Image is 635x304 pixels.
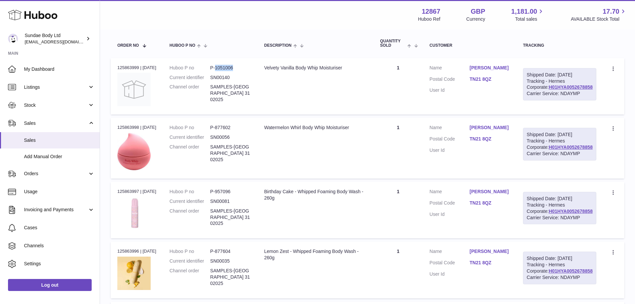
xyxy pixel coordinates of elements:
span: Huboo P no [170,43,195,48]
span: Sales [24,120,88,126]
div: Tracking [523,43,596,48]
strong: 12867 [422,7,440,16]
div: 125863996 | [DATE] [117,248,156,254]
dd: P-877602 [210,124,251,131]
span: Channels [24,243,95,249]
dd: P-957096 [210,189,251,195]
dt: Postal Code [430,260,470,268]
span: Total sales [515,16,545,22]
span: AVAILABLE Stock Total [571,16,627,22]
span: Sales [24,137,95,143]
dt: User Id [430,147,470,154]
span: Settings [24,261,95,267]
a: TN21 8QZ [470,76,510,82]
a: [PERSON_NAME] [470,124,510,131]
dt: Huboo P no [170,248,210,255]
a: H01HYA0052678858 [549,209,593,214]
div: Birthday Cake - Whipped Foaming Body Wash - 260g [264,189,367,201]
span: Add Manual Order [24,154,95,160]
div: Carrier Service: NDAYMP [527,90,593,97]
td: 1 [373,242,423,298]
div: 125863999 | [DATE] [117,65,156,71]
img: 128671710438490.jpg [117,257,151,290]
span: My Dashboard [24,66,95,72]
dt: Current identifier [170,198,210,205]
dd: SN00035 [210,258,251,264]
div: 125863998 | [DATE] [117,124,156,130]
dt: Current identifier [170,134,210,140]
dt: Postal Code [430,76,470,84]
dt: Huboo P no [170,124,210,131]
dt: Current identifier [170,258,210,264]
div: Tracking - Hermes Corporate: [523,68,596,101]
dd: SN00081 [210,198,251,205]
span: 17.70 [603,7,619,16]
span: Stock [24,102,88,108]
dt: Name [430,65,470,73]
div: Carrier Service: NDAYMP [527,274,593,281]
span: [EMAIL_ADDRESS][DOMAIN_NAME] [25,39,98,44]
dt: User Id [430,211,470,218]
dt: Name [430,124,470,132]
td: 1 [373,182,423,238]
dt: Channel order [170,208,210,227]
dt: User Id [430,87,470,93]
div: Carrier Service: NDAYMP [527,215,593,221]
a: TN21 8QZ [470,200,510,206]
span: Description [264,43,291,48]
dt: Postal Code [430,200,470,208]
dt: Huboo P no [170,65,210,71]
div: Lemon Zest - Whipped Foaming Body Wash - 260g [264,248,367,261]
a: Log out [8,279,92,291]
dt: Huboo P no [170,189,210,195]
dd: SN00056 [210,134,251,140]
div: Carrier Service: NDAYMP [527,150,593,157]
dt: Name [430,189,470,197]
div: Watermelon Whirl Body Whip Moisturiser [264,124,367,131]
span: Quantity Sold [380,39,406,48]
img: no-photo.jpg [117,73,151,106]
a: H01HYA0052678858 [549,144,593,150]
div: Shipped Date: [DATE] [527,255,593,262]
div: Velvety Vanilla Body Whip Moisturiser [264,65,367,71]
img: 128671710437887.jpg [117,197,151,230]
dt: Current identifier [170,74,210,81]
img: internalAdmin-12867@internal.huboo.com [8,34,18,44]
div: 125863997 | [DATE] [117,189,156,195]
dt: User Id [430,271,470,277]
a: TN21 8QZ [470,136,510,142]
div: Shipped Date: [DATE] [527,131,593,138]
dd: SAMPLES-[GEOGRAPHIC_DATA] 3102025 [210,268,251,287]
div: Tracking - Hermes Corporate: [523,192,596,225]
strong: GBP [471,7,485,16]
a: TN21 8QZ [470,260,510,266]
dd: SN00140 [210,74,251,81]
a: [PERSON_NAME] [470,248,510,255]
span: Usage [24,189,95,195]
dd: P-1051006 [210,65,251,71]
dt: Channel order [170,144,210,163]
span: Order No [117,43,139,48]
td: 1 [373,118,423,179]
dt: Postal Code [430,136,470,144]
img: 128671710438932.jpg [117,133,151,170]
span: Listings [24,84,88,90]
dt: Name [430,248,470,256]
div: Shipped Date: [DATE] [527,72,593,78]
dt: Channel order [170,268,210,287]
dd: SAMPLES-[GEOGRAPHIC_DATA] 3102025 [210,144,251,163]
div: Currency [466,16,485,22]
dd: P-877604 [210,248,251,255]
div: Sundae Body Ltd [25,32,85,45]
span: 1,181.00 [511,7,537,16]
dd: SAMPLES-[GEOGRAPHIC_DATA] 3102025 [210,208,251,227]
div: Customer [430,43,510,48]
span: Cases [24,225,95,231]
a: H01HYA0052678858 [549,84,593,90]
div: Tracking - Hermes Corporate: [523,128,596,161]
span: Orders [24,171,88,177]
a: H01HYA0052678858 [549,268,593,274]
div: Huboo Ref [418,16,440,22]
a: [PERSON_NAME] [470,65,510,71]
dt: Channel order [170,84,210,103]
